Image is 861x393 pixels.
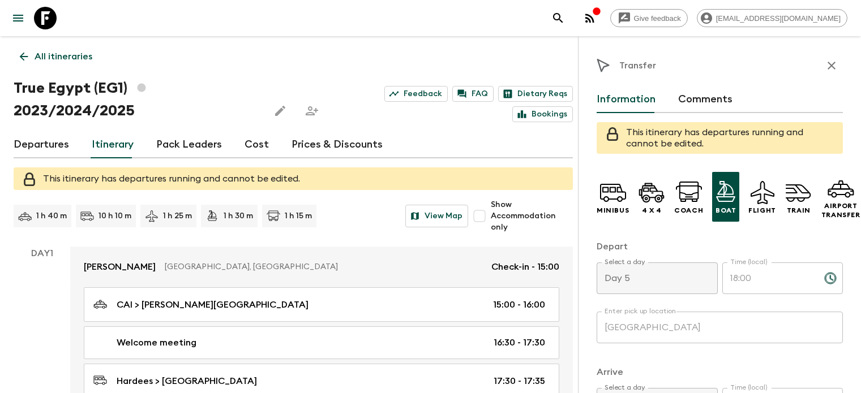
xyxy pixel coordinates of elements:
[494,374,545,388] p: 17:30 - 17:35
[14,131,69,158] a: Departures
[547,7,569,29] button: search adventures
[70,247,573,287] a: [PERSON_NAME][GEOGRAPHIC_DATA], [GEOGRAPHIC_DATA]Check-in - 15:00
[156,131,222,158] a: Pack Leaders
[498,86,573,102] a: Dietary Reqs
[98,210,131,222] p: 10 h 10 m
[678,86,733,113] button: Comments
[285,210,312,222] p: 1 h 15 m
[245,131,269,158] a: Cost
[117,298,309,312] p: CAI > [PERSON_NAME][GEOGRAPHIC_DATA]
[605,306,676,316] label: Enter pick up location
[14,77,260,122] h1: True Egypt (EG1) 2023/2024/2025
[14,247,70,260] p: Day 1
[493,298,545,312] p: 15:00 - 16:00
[292,131,383,158] a: Prices & Discounts
[35,50,92,63] p: All itineraries
[642,206,662,215] p: 4 x 4
[748,206,776,215] p: Flight
[628,14,687,23] span: Give feedback
[84,260,156,274] p: [PERSON_NAME]
[384,86,448,102] a: Feedback
[405,205,468,227] button: View Map
[84,326,559,359] a: Welcome meeting16:30 - 17:30
[92,131,134,158] a: Itinerary
[224,210,253,222] p: 1 h 30 m
[269,100,292,122] button: Edit this itinerary
[597,365,843,379] p: Arrive
[14,45,98,68] a: All itineraries
[43,174,300,183] span: This itinerary has departures running and cannot be edited.
[512,106,573,122] a: Bookings
[710,14,847,23] span: [EMAIL_ADDRESS][DOMAIN_NAME]
[491,260,559,274] p: Check-in - 15:00
[821,201,860,219] p: Airport Transfer
[494,336,545,349] p: 16:30 - 17:30
[716,206,736,215] p: Boat
[610,9,688,27] a: Give feedback
[597,206,629,215] p: Minibus
[626,128,803,148] span: This itinerary has departures running and cannot be edited.
[597,240,843,253] p: Depart
[597,86,656,113] button: Information
[722,262,815,294] input: hh:mm
[117,336,196,349] p: Welcome meeting
[674,206,703,215] p: Coach
[36,210,67,222] p: 1 h 40 m
[730,257,767,267] label: Time (local)
[117,374,257,388] p: Hardees > [GEOGRAPHIC_DATA]
[165,261,482,273] p: [GEOGRAPHIC_DATA], [GEOGRAPHIC_DATA]
[605,257,645,267] label: Select a day
[163,210,192,222] p: 1 h 25 m
[605,383,645,392] label: Select a day
[7,7,29,29] button: menu
[697,9,847,27] div: [EMAIL_ADDRESS][DOMAIN_NAME]
[452,86,494,102] a: FAQ
[787,206,811,215] p: Train
[84,287,559,322] a: CAI > [PERSON_NAME][GEOGRAPHIC_DATA]15:00 - 16:00
[491,199,573,233] span: Show Accommodation only
[619,59,656,72] p: Transfer
[301,100,323,122] span: Share this itinerary
[730,383,767,392] label: Time (local)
